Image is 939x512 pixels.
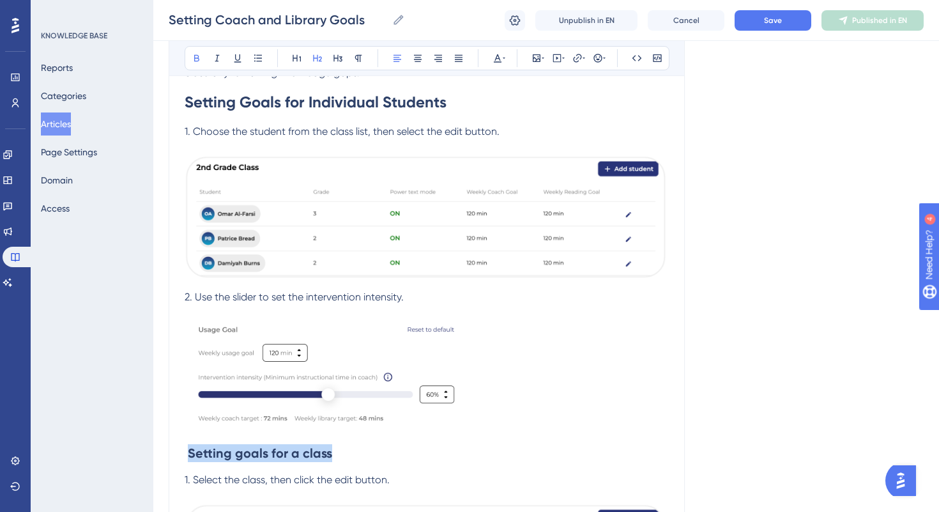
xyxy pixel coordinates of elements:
[41,56,73,79] button: Reports
[41,31,107,41] div: KNOWLEDGE BASE
[673,15,699,26] span: Cancel
[188,446,332,461] strong: Setting goals for a class
[185,93,447,111] strong: Setting Goals for Individual Students
[821,10,924,31] button: Published in EN
[559,15,615,26] span: Unpublish in EN
[535,10,637,31] button: Unpublish in EN
[41,84,86,107] button: Categories
[41,169,73,192] button: Domain
[41,141,97,164] button: Page Settings
[885,462,924,500] iframe: UserGuiding AI Assistant Launcher
[169,11,387,29] input: Article Name
[30,3,80,19] span: Need Help?
[41,112,71,136] button: Articles
[852,15,907,26] span: Published in EN
[185,291,404,303] span: 2. Use the slider to set the intervention intensity.
[735,10,811,31] button: Save
[41,197,70,220] button: Access
[89,6,93,17] div: 4
[648,10,724,31] button: Cancel
[764,15,782,26] span: Save
[185,125,500,137] span: 1. Choose the student from the class list, then select the edit button.
[185,474,390,486] span: 1. Select the class, then click the edit button.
